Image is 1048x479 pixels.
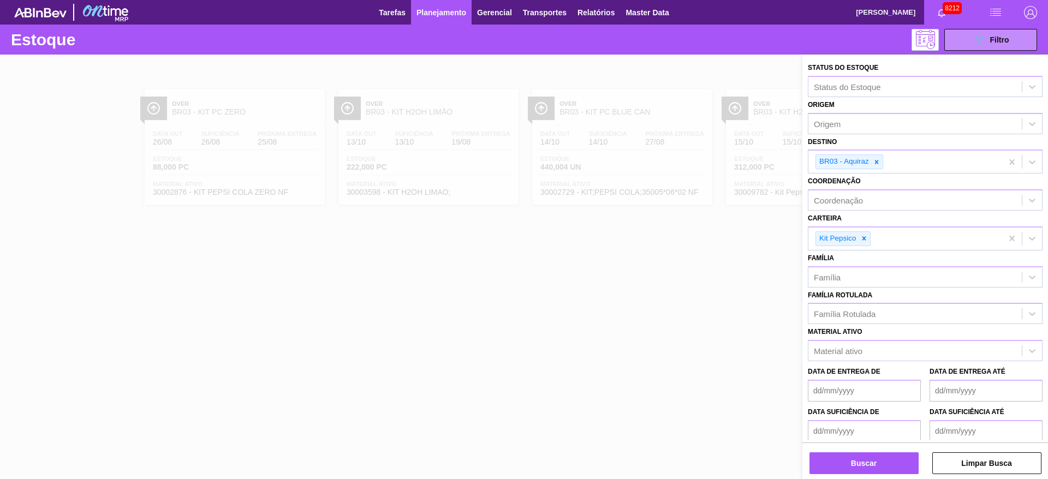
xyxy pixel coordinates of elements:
img: Logout [1024,6,1037,19]
span: Planejamento [416,6,466,19]
button: Notificações [924,5,959,20]
div: Status do Estoque [814,82,881,91]
label: Família [808,254,834,262]
span: Relatórios [577,6,615,19]
input: dd/mm/yyyy [808,380,921,402]
span: Transportes [523,6,567,19]
div: Material ativo [814,346,862,356]
span: 8212 [943,2,962,14]
label: Origem [808,101,835,109]
label: Material ativo [808,328,862,336]
div: Origem [814,119,841,128]
img: TNhmsLtSVTkK8tSr43FrP2fwEKptu5GPRR3wAAAABJRU5ErkJggg== [14,8,67,17]
span: Gerencial [477,6,512,19]
label: Família Rotulada [808,291,872,299]
div: Pogramando: nenhum usuário selecionado [912,29,939,51]
label: Carteira [808,214,842,222]
h1: Estoque [11,33,174,46]
img: userActions [989,6,1002,19]
span: Filtro [990,35,1009,44]
label: Data suficiência até [930,408,1004,416]
div: Kit Pepsico [816,232,858,246]
label: Status do Estoque [808,64,878,71]
label: Data de Entrega de [808,368,880,375]
label: Data suficiência de [808,408,879,416]
div: Coordenação [814,196,863,205]
div: BR03 - Aquiraz [816,155,871,169]
input: dd/mm/yyyy [930,420,1043,442]
input: dd/mm/yyyy [808,420,921,442]
div: Família Rotulada [814,309,876,319]
span: Tarefas [379,6,406,19]
label: Destino [808,138,837,146]
span: Master Data [626,6,669,19]
button: Filtro [944,29,1037,51]
input: dd/mm/yyyy [930,380,1043,402]
div: Família [814,272,841,282]
label: Data de Entrega até [930,368,1005,375]
label: Coordenação [808,177,861,185]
